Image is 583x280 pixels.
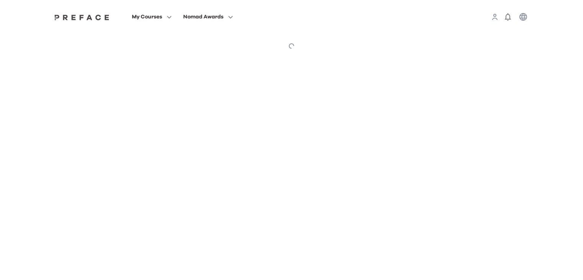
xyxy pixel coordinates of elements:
button: My Courses [130,12,174,22]
span: Nomad Awards [183,12,223,21]
button: Nomad Awards [181,12,235,22]
span: My Courses [132,12,162,21]
img: Preface Logo [53,14,112,20]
